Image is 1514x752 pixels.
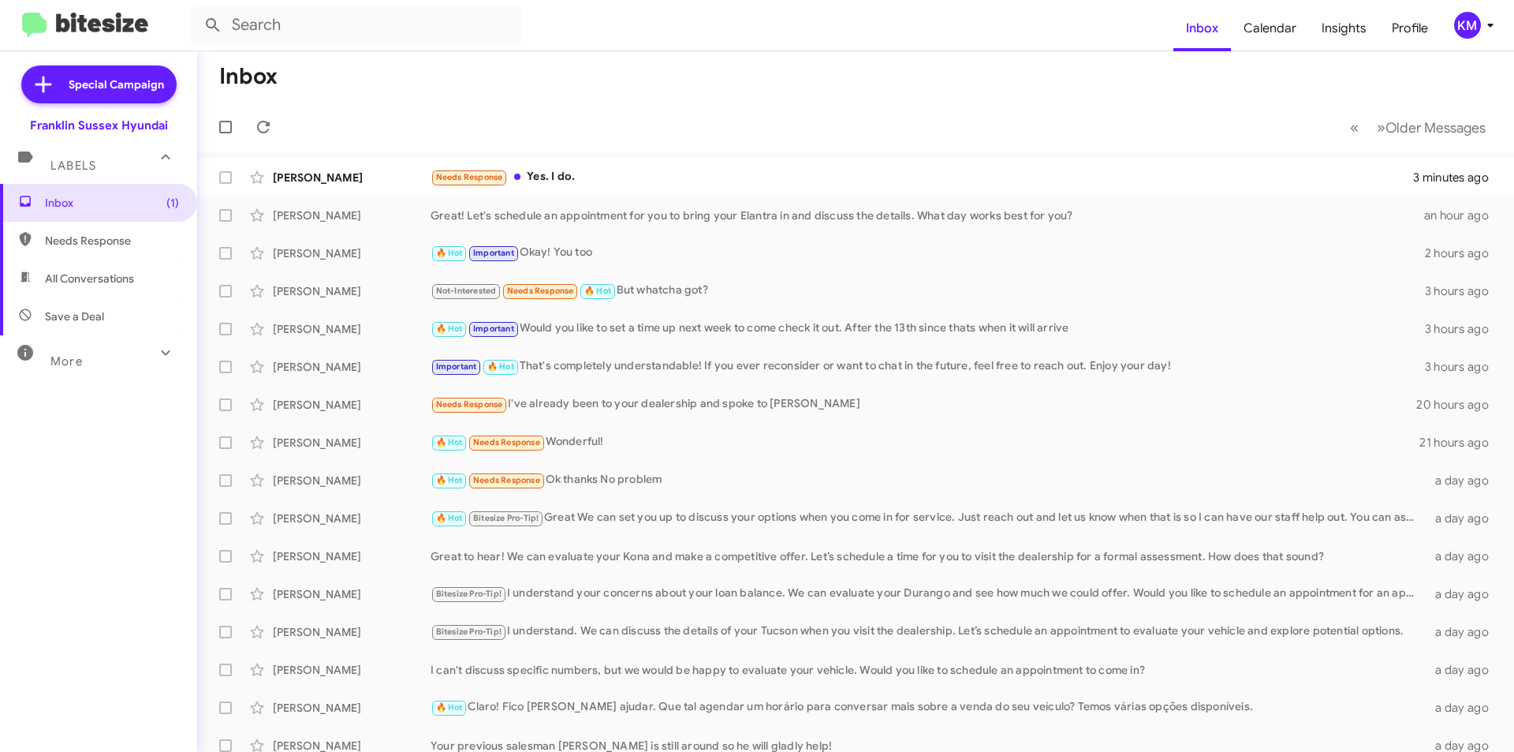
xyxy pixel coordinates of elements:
[1441,12,1497,39] button: KM
[436,702,463,713] span: 🔥 Hot
[1426,511,1501,526] div: a day ago
[1416,397,1501,413] div: 20 hours ago
[436,589,502,599] span: Bitesize Pro-Tip!
[1425,359,1501,375] div: 3 hours ago
[273,624,431,640] div: [PERSON_NAME]
[273,208,431,223] div: [PERSON_NAME]
[431,320,1425,338] div: Would you like to set a time up next week to come check it out. After the 13th since thats when i...
[273,700,431,716] div: [PERSON_NAME]
[431,244,1425,262] div: Okay! You too
[45,271,134,286] span: All Conversations
[273,473,431,488] div: [PERSON_NAME]
[431,471,1426,489] div: Ok thanks No problem
[273,586,431,602] div: [PERSON_NAME]
[45,233,179,249] span: Needs Response
[21,65,177,103] a: Special Campaign
[273,548,431,564] div: [PERSON_NAME]
[273,435,431,451] div: [PERSON_NAME]
[166,195,179,211] span: (1)
[1425,245,1501,261] div: 2 hours ago
[436,627,502,637] span: Bitesize Pro-Tip!
[30,118,168,133] div: Franklin Sussex Hyundai
[45,195,179,211] span: Inbox
[1413,170,1501,185] div: 3 minutes ago
[431,662,1426,678] div: I can't discuss specific numbers, but we would be happy to evaluate your vehicle. Would you like ...
[1385,119,1486,137] span: Older Messages
[436,399,503,410] span: Needs Response
[431,395,1416,413] div: I've already been to your dealership and spoke to [PERSON_NAME]
[431,168,1413,186] div: Yes. I do.
[273,359,431,375] div: [PERSON_NAME]
[69,77,164,92] span: Special Campaign
[273,397,431,413] div: [PERSON_NAME]
[431,433,1419,451] div: Wonderful!
[1426,662,1501,678] div: a day ago
[50,159,96,173] span: Labels
[273,321,431,337] div: [PERSON_NAME]
[273,170,431,185] div: [PERSON_NAME]
[473,248,514,258] span: Important
[584,286,611,296] span: 🔥 Hot
[1426,473,1501,488] div: a day ago
[1231,6,1309,51] a: Calendar
[473,475,540,485] span: Needs Response
[273,662,431,678] div: [PERSON_NAME]
[1367,111,1495,144] button: Next
[50,354,83,369] span: More
[273,283,431,299] div: [PERSON_NAME]
[487,361,514,372] span: 🔥 Hot
[1173,6,1231,51] a: Inbox
[1309,6,1379,51] a: Insights
[431,585,1426,603] div: I understand your concerns about your loan balance. We can evaluate your Durango and see how much...
[1341,111,1368,144] button: Previous
[507,286,574,296] span: Needs Response
[219,64,278,89] h1: Inbox
[473,437,540,447] span: Needs Response
[1379,6,1441,51] a: Profile
[191,6,522,44] input: Search
[1377,118,1385,137] span: »
[431,623,1426,641] div: I understand. We can discuss the details of your Tucson when you visit the dealership. Let’s sche...
[431,548,1426,564] div: Great to hear! We can evaluate your Kona and make a competitive offer. Let’s schedule a time for ...
[431,357,1425,376] div: That's completely understandable! If you ever reconsider or want to chat in the future, feel free...
[1426,700,1501,716] div: a day ago
[1419,435,1501,451] div: 21 hours ago
[431,282,1425,300] div: But whatcha got?
[1341,111,1495,144] nav: Page navigation example
[431,509,1426,527] div: Great We can set you up to discuss your options when you come in for service. Just reach out and ...
[473,513,539,523] span: Bitesize Pro-Tip!
[436,437,463,447] span: 🔥 Hot
[45,309,104,324] span: Save a Deal
[436,286,497,296] span: Not-Interested
[1350,118,1359,137] span: «
[473,324,514,334] span: Important
[436,513,463,523] span: 🔥 Hot
[1426,586,1501,602] div: a day ago
[436,475,463,485] span: 🔥 Hot
[1454,12,1481,39] div: KM
[431,208,1424,223] div: Great! Let's schedule an appointment for you to bring your Elantra in and discuss the details. Wh...
[1424,208,1501,223] div: an hour ago
[436,324,463,334] span: 🔥 Hot
[1425,321,1501,337] div: 3 hours ago
[1426,624,1501,640] div: a day ago
[431,698,1426,716] div: Claro! Fico [PERSON_NAME] ajudar. Que tal agendar um horário para conversar mais sobre a venda do...
[436,361,477,372] span: Important
[436,172,503,182] span: Needs Response
[273,511,431,526] div: [PERSON_NAME]
[436,248,463,258] span: 🔥 Hot
[273,245,431,261] div: [PERSON_NAME]
[1425,283,1501,299] div: 3 hours ago
[1426,548,1501,564] div: a day ago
